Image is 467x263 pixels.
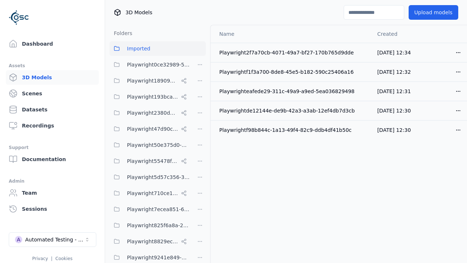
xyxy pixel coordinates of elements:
span: [DATE] 12:31 [377,88,411,94]
a: Datasets [6,102,99,117]
img: Logo [9,7,29,28]
th: Name [211,25,371,43]
span: Playwright825f6a8a-2a7a-425c-94f7-650318982f69 [127,221,190,230]
a: Team [6,186,99,200]
a: 3D Models [6,70,99,85]
button: Select a workspace [9,232,96,247]
div: Playwrighteafede29-311c-49a9-a9ed-5ea036829498 [219,88,366,95]
span: 3D Models [126,9,152,16]
span: Playwright193bca0e-57fa-418d-8ea9-45122e711dc7 [127,92,178,101]
span: Playwright9241e849-7ba1-474f-9275-02cfa81d37fc [127,253,190,262]
button: Playwright7ecea851-649a-419a-985e-fcff41a98b20 [109,202,190,217]
span: [DATE] 12:30 [377,108,411,114]
button: Playwright825f6a8a-2a7a-425c-94f7-650318982f69 [109,218,190,233]
h3: Folders [109,30,132,37]
a: Dashboard [6,37,99,51]
a: Recordings [6,118,99,133]
button: Playwright55478f86-28dc-49b8-8d1f-c7b13b14578c [109,154,190,168]
div: Automated Testing - Playwright [25,236,84,243]
div: Admin [9,177,96,186]
div: Support [9,143,96,152]
div: A [15,236,22,243]
button: Playwright5d57c356-39f7-47ed-9ab9-d0409ac6cddc [109,170,190,184]
a: Cookies [55,256,73,261]
button: Playwright47d90cf2-c635-4353-ba3b-5d4538945666 [109,122,190,136]
span: [DATE] 12:30 [377,127,411,133]
div: Playwright2f7a70cb-4071-49a7-bf27-170b765d9dde [219,49,366,56]
div: Playwrightf1f3a700-8de8-45e5-b182-590c25406a16 [219,68,366,76]
button: Playwright8829ec83-5e68-4376-b984-049061a310ed [109,234,190,249]
span: Playwright8829ec83-5e68-4376-b984-049061a310ed [127,237,178,246]
a: Sessions [6,202,99,216]
a: Documentation [6,152,99,167]
span: Playwright0ce32989-52d0-45cf-b5b9-59d5033d313a [127,60,190,69]
button: Playwright50e375d0-6f38-48a7-96e0-b0dcfa24b72f [109,138,190,152]
span: Imported [127,44,150,53]
button: Imported [109,41,206,56]
button: Playwright193bca0e-57fa-418d-8ea9-45122e711dc7 [109,89,190,104]
button: Playwright2380d3f5-cebf-494e-b965-66be4d67505e [109,106,190,120]
span: Playwright2380d3f5-cebf-494e-b965-66be4d67505e [127,108,178,117]
span: Playwright47d90cf2-c635-4353-ba3b-5d4538945666 [127,125,178,133]
button: Playwright18909032-8d07-45c5-9c81-9eec75d0b16b [109,73,190,88]
span: | [51,256,53,261]
span: [DATE] 12:34 [377,50,411,56]
span: Playwright55478f86-28dc-49b8-8d1f-c7b13b14578c [127,157,178,165]
div: Playwrightf98b844c-1a13-49f4-82c9-ddb4df41b50c [219,126,366,134]
span: Playwright18909032-8d07-45c5-9c81-9eec75d0b16b [127,76,178,85]
button: Playwright0ce32989-52d0-45cf-b5b9-59d5033d313a [109,57,190,72]
span: Playwright50e375d0-6f38-48a7-96e0-b0dcfa24b72f [127,141,190,149]
th: Created [371,25,420,43]
span: Playwright5d57c356-39f7-47ed-9ab9-d0409ac6cddc [127,173,190,182]
div: Playwrightde12144e-de9b-42a3-a3ab-12ef4db7d3cb [219,107,366,114]
span: Playwright710ce123-85fd-4f8c-9759-23c3308d8830 [127,189,178,198]
button: Playwright710ce123-85fd-4f8c-9759-23c3308d8830 [109,186,190,201]
span: Playwright7ecea851-649a-419a-985e-fcff41a98b20 [127,205,190,214]
div: Assets [9,61,96,70]
a: Privacy [32,256,48,261]
span: [DATE] 12:32 [377,69,411,75]
a: Scenes [6,86,99,101]
button: Upload models [409,5,458,20]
